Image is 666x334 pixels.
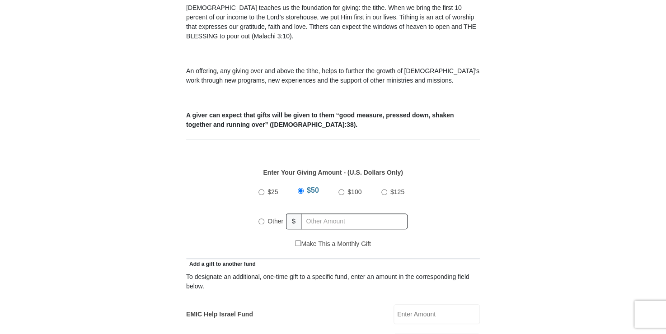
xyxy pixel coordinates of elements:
input: Other Amount [301,213,408,229]
div: To designate an additional, one-time gift to a specific fund, enter an amount in the correspondin... [186,272,480,291]
span: Add a gift to another fund [186,261,256,267]
p: [DEMOGRAPHIC_DATA] teaches us the foundation for giving: the tithe. When we bring the first 10 pe... [186,3,480,41]
p: An offering, any giving over and above the tithe, helps to further the growth of [DEMOGRAPHIC_DAT... [186,66,480,85]
label: Make This a Monthly Gift [295,239,371,249]
strong: Enter Your Giving Amount - (U.S. Dollars Only) [263,169,403,176]
label: EMIC Help Israel Fund [186,310,253,319]
span: $50 [307,186,319,194]
span: Other [267,218,283,225]
input: Make This a Monthly Gift [295,240,301,246]
span: $25 [267,188,278,195]
span: $125 [390,188,404,195]
span: $ [286,213,301,229]
span: $100 [347,188,361,195]
b: A giver can expect that gifts will be given to them “good measure, pressed down, shaken together ... [186,111,454,128]
input: Enter Amount [394,304,480,324]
